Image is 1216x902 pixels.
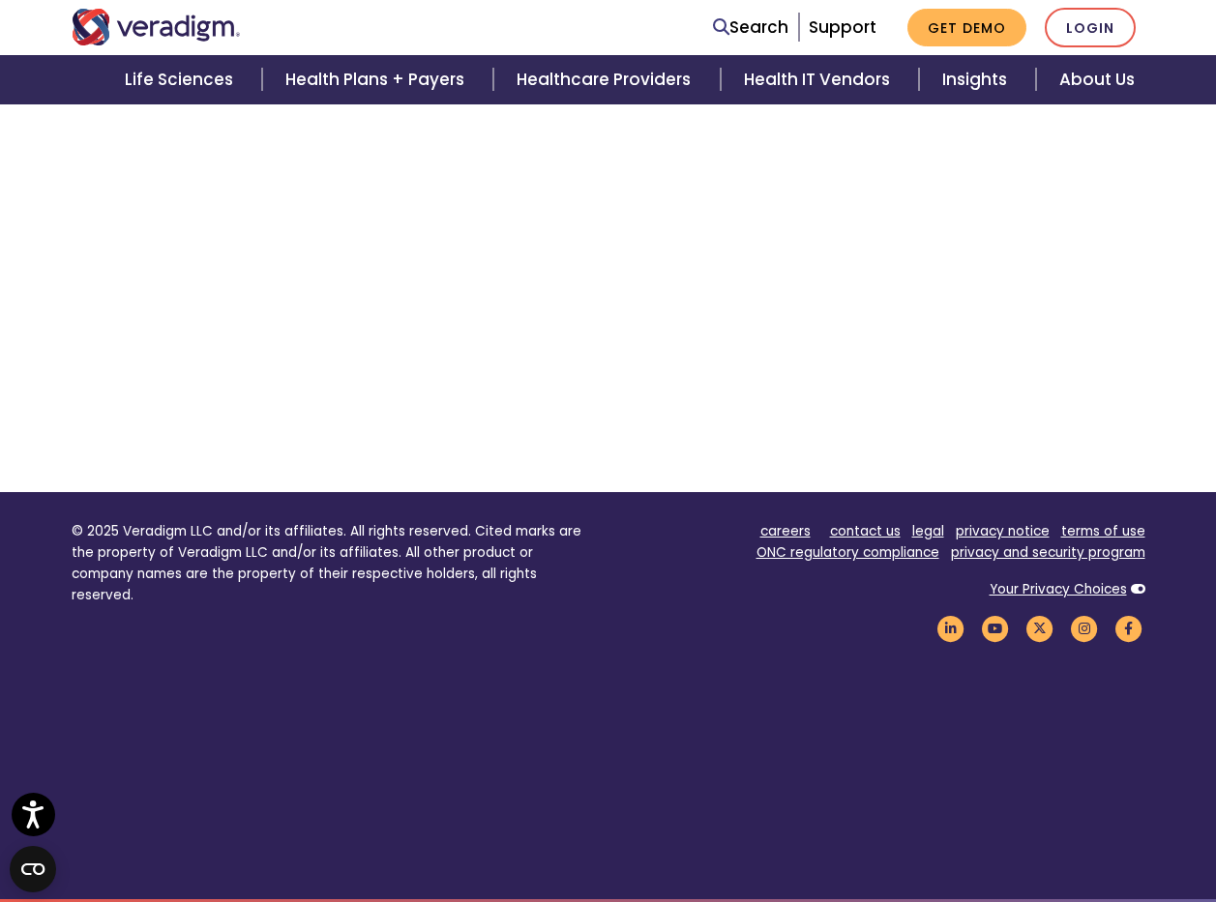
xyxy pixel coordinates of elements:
[713,15,788,41] a: Search
[979,619,1012,637] a: Veradigm YouTube Link
[1061,522,1145,540] a: terms of use
[72,9,241,45] img: Veradigm logo
[756,543,939,562] a: ONC regulatory compliance
[845,763,1193,879] iframe: Drift Chat Widget
[951,543,1145,562] a: privacy and security program
[10,846,56,892] button: Open CMP widget
[262,55,493,104] a: Health Plans + Payers
[990,580,1127,598] a: Your Privacy Choices
[721,55,919,104] a: Health IT Vendors
[934,619,967,637] a: Veradigm LinkedIn Link
[1023,619,1056,637] a: Veradigm Twitter Link
[912,522,944,540] a: legal
[809,15,876,39] a: Support
[493,55,720,104] a: Healthcare Providers
[1112,619,1145,637] a: Veradigm Facebook Link
[102,55,262,104] a: Life Sciences
[907,9,1026,46] a: Get Demo
[1036,55,1158,104] a: About Us
[1045,8,1136,47] a: Login
[956,522,1050,540] a: privacy notice
[760,522,811,540] a: careers
[830,522,901,540] a: contact us
[1068,619,1101,637] a: Veradigm Instagram Link
[919,55,1036,104] a: Insights
[72,521,594,605] p: © 2025 Veradigm LLC and/or its affiliates. All rights reserved. Cited marks are the property of V...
